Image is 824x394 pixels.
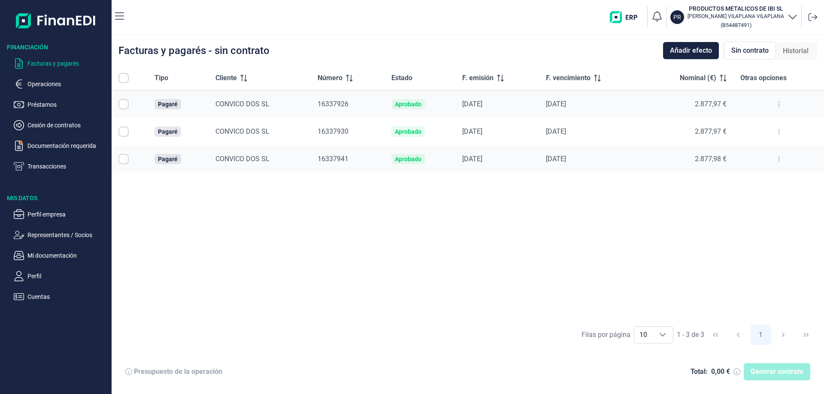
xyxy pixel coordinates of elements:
p: Representantes / Socios [27,230,108,240]
span: CONVICO DOS SL [215,100,270,108]
div: Filas por página [582,330,630,340]
span: Nominal (€) [680,73,716,83]
span: CONVICO DOS SL [215,127,270,135]
p: Préstamos [27,99,108,110]
span: F. vencimiento [546,73,591,83]
span: 2.877,97 € [695,100,727,108]
button: Operaciones [14,79,108,89]
span: Tipo [154,73,168,83]
div: [DATE] [546,155,636,163]
button: Perfil empresa [14,209,108,220]
span: 16337930 [318,127,348,135]
div: [DATE] [546,127,636,136]
button: Representantes / Socios [14,230,108,240]
button: Mi documentación [14,250,108,261]
p: Perfil [27,271,108,281]
div: Aprobado [395,128,421,135]
span: Estado [391,73,412,83]
button: Facturas y pagarés [14,58,108,69]
button: Page 1 [751,325,771,345]
div: Row Selected null [118,126,129,137]
p: Cesión de contratos [27,120,108,130]
button: Cesión de contratos [14,120,108,130]
div: Sin contrato [724,42,776,60]
p: Perfil empresa [27,209,108,220]
span: 1 - 3 de 3 [677,331,704,338]
div: Total: [691,367,708,376]
div: [DATE] [546,100,636,108]
button: Transacciones [14,161,108,171]
span: 16337926 [318,100,348,108]
img: Logo de aplicación [16,7,96,34]
span: 16337941 [318,155,348,163]
span: Añadir efecto [670,45,712,56]
span: 2.877,97 € [695,127,727,135]
p: Mi documentación [27,250,108,261]
h3: PRODUCTOS METALICOS DE IBI SL [688,4,784,13]
div: All items unselected [118,73,129,83]
p: Operaciones [27,79,108,89]
div: 0,00 € [711,367,730,376]
p: Documentación requerida [27,141,108,151]
button: Perfil [14,271,108,281]
div: Historial [776,42,815,60]
button: Préstamos [14,99,108,110]
button: First Page [705,325,726,345]
div: [DATE] [462,100,532,108]
div: Aprobado [395,101,421,108]
button: Cuentas [14,292,108,302]
span: CONVICO DOS SL [215,155,270,163]
div: [DATE] [462,127,532,136]
button: Previous Page [728,325,748,345]
button: Documentación requerida [14,141,108,151]
span: Sin contrato [731,45,769,56]
div: Row Selected null [118,99,129,109]
p: Transacciones [27,161,108,171]
p: [PERSON_NAME] VILAPLANA VILAPLANA [688,13,784,20]
span: Otras opciones [740,73,787,83]
div: Row Selected null [118,154,129,164]
img: erp [610,11,644,23]
span: F. emisión [462,73,494,83]
div: [DATE] [462,155,532,163]
p: PR [673,13,681,21]
small: Copiar cif [721,22,751,28]
span: Historial [783,46,809,56]
button: Añadir efecto [663,42,719,59]
button: Last Page [796,325,816,345]
span: Cliente [215,73,237,83]
div: Presupuesto de la operación [134,367,222,376]
div: Choose [652,327,673,343]
div: Pagaré [158,156,178,162]
span: 10 [634,327,652,343]
span: Número [318,73,342,83]
p: Facturas y pagarés [27,58,108,69]
button: PRPRODUCTOS METALICOS DE IBI SL[PERSON_NAME] VILAPLANA VILAPLANA(B54487491) [670,4,798,30]
span: 2.877,98 € [695,155,727,163]
div: Pagaré [158,101,178,108]
div: Facturas y pagarés - sin contrato [118,45,270,56]
button: Next Page [773,325,794,345]
p: Cuentas [27,292,108,302]
div: Aprobado [395,156,421,162]
div: Pagaré [158,128,178,135]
